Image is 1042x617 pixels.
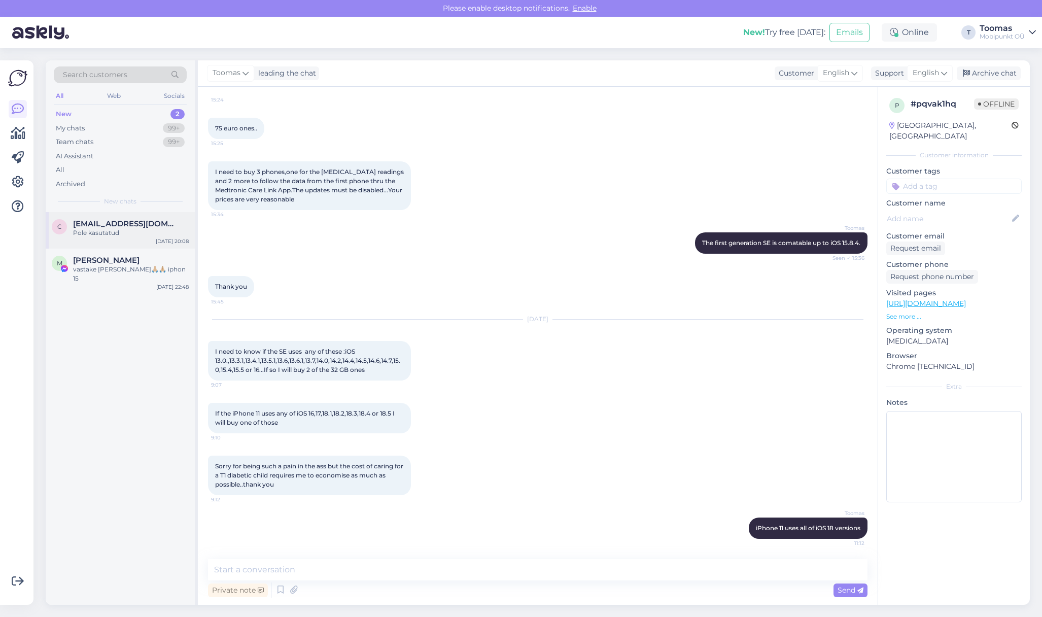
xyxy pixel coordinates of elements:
[211,434,249,441] span: 9:10
[211,211,249,218] span: 15:34
[56,137,93,147] div: Team chats
[911,98,974,110] div: # pqvak1hq
[57,223,62,230] span: c
[886,288,1022,298] p: Visited pages
[886,397,1022,408] p: Notes
[974,98,1019,110] span: Offline
[208,315,867,324] div: [DATE]
[570,4,600,13] span: Enable
[211,298,249,305] span: 15:45
[215,124,257,132] span: 75 euro ones..
[886,299,966,308] a: [URL][DOMAIN_NAME]
[163,123,185,133] div: 99+
[73,256,140,265] span: Maria Oja
[886,312,1022,321] p: See more ...
[208,584,268,597] div: Private note
[886,325,1022,336] p: Operating system
[886,336,1022,347] p: [MEDICAL_DATA]
[957,66,1021,80] div: Archive chat
[213,67,240,79] span: Toomas
[73,228,189,237] div: Pole kasutatud
[838,586,863,595] span: Send
[163,137,185,147] div: 99+
[775,68,814,79] div: Customer
[162,89,187,102] div: Socials
[961,25,976,40] div: T
[823,67,849,79] span: English
[743,27,765,37] b: New!
[211,496,249,503] span: 9:12
[215,168,405,203] span: I need to buy 3 phones,one for the [MEDICAL_DATA] readings and 2 more to follow the data from the...
[156,283,189,291] div: [DATE] 22:48
[886,382,1022,391] div: Extra
[826,254,864,262] span: Seen ✓ 15:36
[156,237,189,245] div: [DATE] 20:08
[170,109,185,119] div: 2
[886,242,945,255] div: Request email
[54,89,65,102] div: All
[887,213,1010,224] input: Add name
[56,123,85,133] div: My chats
[215,409,396,426] span: If the iPhone 11 uses any of iOS 16,17,18.1,18.2,18.3,18.4 or 18.5 I will buy one of those
[886,351,1022,361] p: Browser
[829,23,870,42] button: Emails
[886,151,1022,160] div: Customer information
[211,96,249,104] span: 15:24
[826,224,864,232] span: Toomas
[826,509,864,517] span: Toomas
[215,348,400,373] span: I need to know if the SE uses any of these :iOS 13.0.,13.3.1,13.4.1,13.5.1,13.6,13.6.1,13.7,14.0,...
[702,239,860,247] span: The first generation SE is comatable up to iOS 15.8.4.
[105,89,123,102] div: Web
[871,68,904,79] div: Support
[886,198,1022,209] p: Customer name
[215,462,405,488] span: Sorry for being such a pain in the ass but the cost of caring for a T1 diabetic child requires me...
[886,179,1022,194] input: Add a tag
[886,270,978,284] div: Request phone number
[980,24,1036,41] a: ToomasMobipunkt OÜ
[56,165,64,175] div: All
[56,151,93,161] div: AI Assistant
[63,70,127,80] span: Search customers
[913,67,939,79] span: English
[980,24,1025,32] div: Toomas
[57,259,62,267] span: M
[8,68,27,88] img: Askly Logo
[889,120,1012,142] div: [GEOGRAPHIC_DATA], [GEOGRAPHIC_DATA]
[73,219,179,228] span: carolinareidma97@gmail.com
[886,231,1022,242] p: Customer email
[743,26,825,39] div: Try free [DATE]:
[56,179,85,189] div: Archived
[886,259,1022,270] p: Customer phone
[886,166,1022,177] p: Customer tags
[104,197,136,206] span: New chats
[211,381,249,389] span: 9:07
[215,283,247,290] span: Thank you
[73,265,189,283] div: vastake [PERSON_NAME]🙏🏼🙏🏼 iphon 15
[756,524,860,532] span: iPhone 11 uses all of iOS 18 versions
[254,68,316,79] div: leading the chat
[211,140,249,147] span: 15:25
[882,23,937,42] div: Online
[980,32,1025,41] div: Mobipunkt OÜ
[895,101,899,109] span: p
[886,361,1022,372] p: Chrome [TECHNICAL_ID]
[56,109,72,119] div: New
[826,539,864,547] span: 11:12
